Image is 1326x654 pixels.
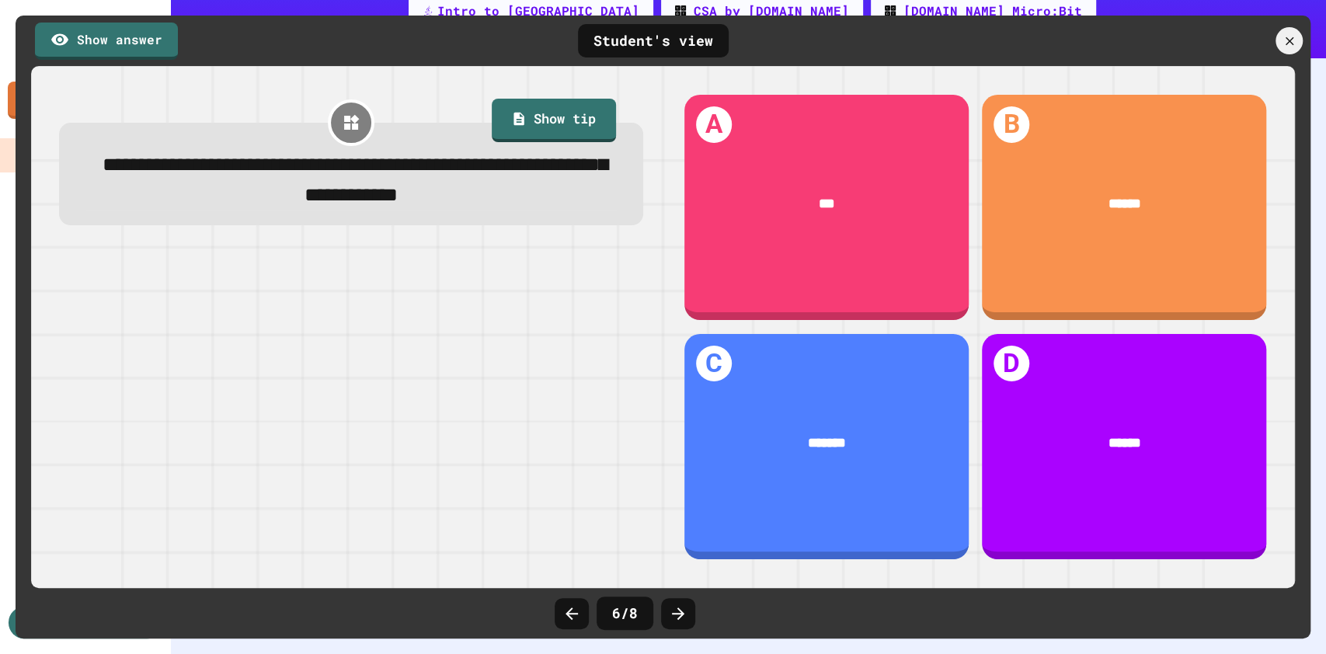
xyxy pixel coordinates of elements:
[696,106,733,143] h1: A
[578,24,729,57] div: Student's view
[492,99,616,143] a: Show tip
[35,23,178,60] a: Show answer
[696,346,733,382] h1: C
[994,106,1030,143] h1: B
[994,346,1030,382] h1: D
[597,597,653,630] div: 6 / 8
